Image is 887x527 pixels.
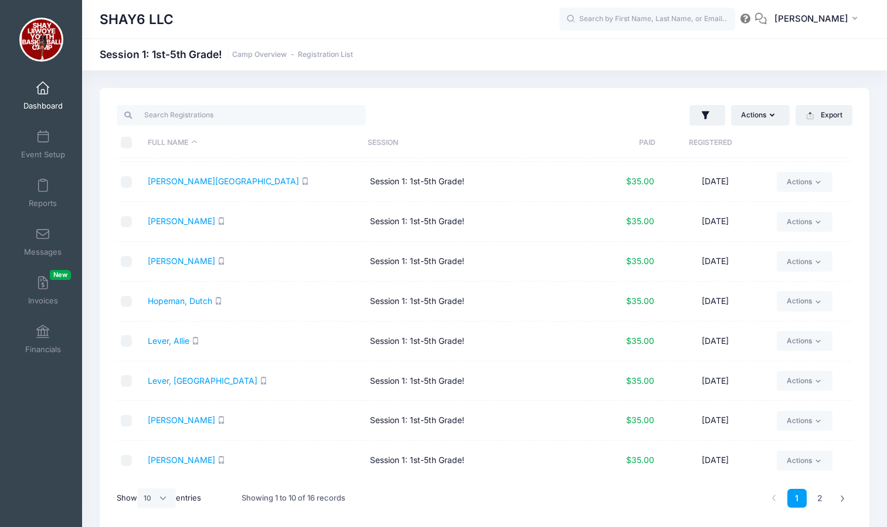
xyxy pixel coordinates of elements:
i: SMS enabled [301,177,309,185]
td: [DATE] [660,441,771,480]
a: Actions [777,251,832,271]
span: $35.00 [626,376,654,386]
span: Invoices [28,296,58,306]
a: Camp Overview [232,50,287,59]
button: Actions [731,105,790,125]
div: Showing 1 to 10 of 16 records [242,485,345,512]
a: InvoicesNew [15,270,71,311]
label: Show entries [117,488,201,508]
a: Actions [777,172,832,192]
td: Session 1: 1st-5th Grade! [364,362,586,401]
td: [DATE] [660,162,771,202]
span: [PERSON_NAME] [774,12,848,25]
th: Session: activate to sort column ascending [362,127,582,158]
span: Financials [25,344,61,354]
td: [DATE] [660,401,771,441]
a: 2 [810,489,830,508]
a: Financials [15,319,71,360]
span: Dashboard [23,101,63,111]
a: Lever, Allie [148,336,189,346]
a: Registration List [298,50,353,59]
img: SHAY6 LLC [19,18,63,62]
i: SMS enabled [192,337,199,344]
a: [PERSON_NAME] [148,455,215,465]
span: New [50,270,71,280]
th: Registered: activate to sort column ascending [655,127,766,158]
a: [PERSON_NAME] [148,256,215,266]
a: Lever, [GEOGRAPHIC_DATA] [148,376,257,386]
td: Session 1: 1st-5th Grade! [364,242,586,282]
td: [DATE] [660,202,771,242]
i: SMS enabled [217,217,225,225]
span: $35.00 [626,256,654,266]
i: SMS enabled [217,416,225,424]
span: Event Setup [21,150,65,160]
a: Dashboard [15,75,71,116]
a: Actions [777,212,832,232]
a: Actions [777,411,832,431]
span: $35.00 [626,336,654,346]
span: $35.00 [626,216,654,226]
td: Session 1: 1st-5th Grade! [364,282,586,322]
span: $35.00 [626,176,654,186]
a: 1 [787,489,807,508]
i: SMS enabled [260,377,267,384]
a: Hopeman, Dutch [148,296,212,306]
input: Search Registrations [117,105,366,125]
i: SMS enabled [215,297,222,305]
a: Actions [777,331,832,351]
a: [PERSON_NAME] [148,216,215,226]
td: Session 1: 1st-5th Grade! [364,202,586,242]
td: Session 1: 1st-5th Grade! [364,322,586,362]
a: Actions [777,451,832,471]
button: [PERSON_NAME] [767,6,869,33]
span: $35.00 [626,415,654,425]
a: Actions [777,291,832,311]
td: [DATE] [660,362,771,401]
td: Session 1: 1st-5th Grade! [364,401,586,441]
a: Messages [15,221,71,262]
h1: SHAY6 LLC [100,6,174,33]
td: Session 1: 1st-5th Grade! [364,441,586,480]
td: [DATE] [660,282,771,322]
td: [DATE] [660,322,771,362]
a: Actions [777,371,832,391]
button: Export [796,105,852,125]
a: [PERSON_NAME] [148,415,215,425]
td: Session 1: 1st-5th Grade! [364,162,586,202]
th: Full Name: activate to sort column descending [142,127,362,158]
span: $35.00 [626,455,654,465]
a: Event Setup [15,124,71,165]
th: Paid: activate to sort column ascending [582,127,655,158]
i: SMS enabled [217,257,225,265]
span: $35.00 [626,296,654,306]
h1: Session 1: 1st-5th Grade! [100,48,353,60]
a: Reports [15,173,71,214]
span: Reports [29,198,57,208]
input: Search by First Name, Last Name, or Email... [559,8,735,31]
td: [DATE] [660,242,771,282]
i: SMS enabled [217,456,225,464]
select: Showentries [137,488,176,508]
span: Messages [24,247,62,257]
a: [PERSON_NAME][GEOGRAPHIC_DATA] [148,176,299,186]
